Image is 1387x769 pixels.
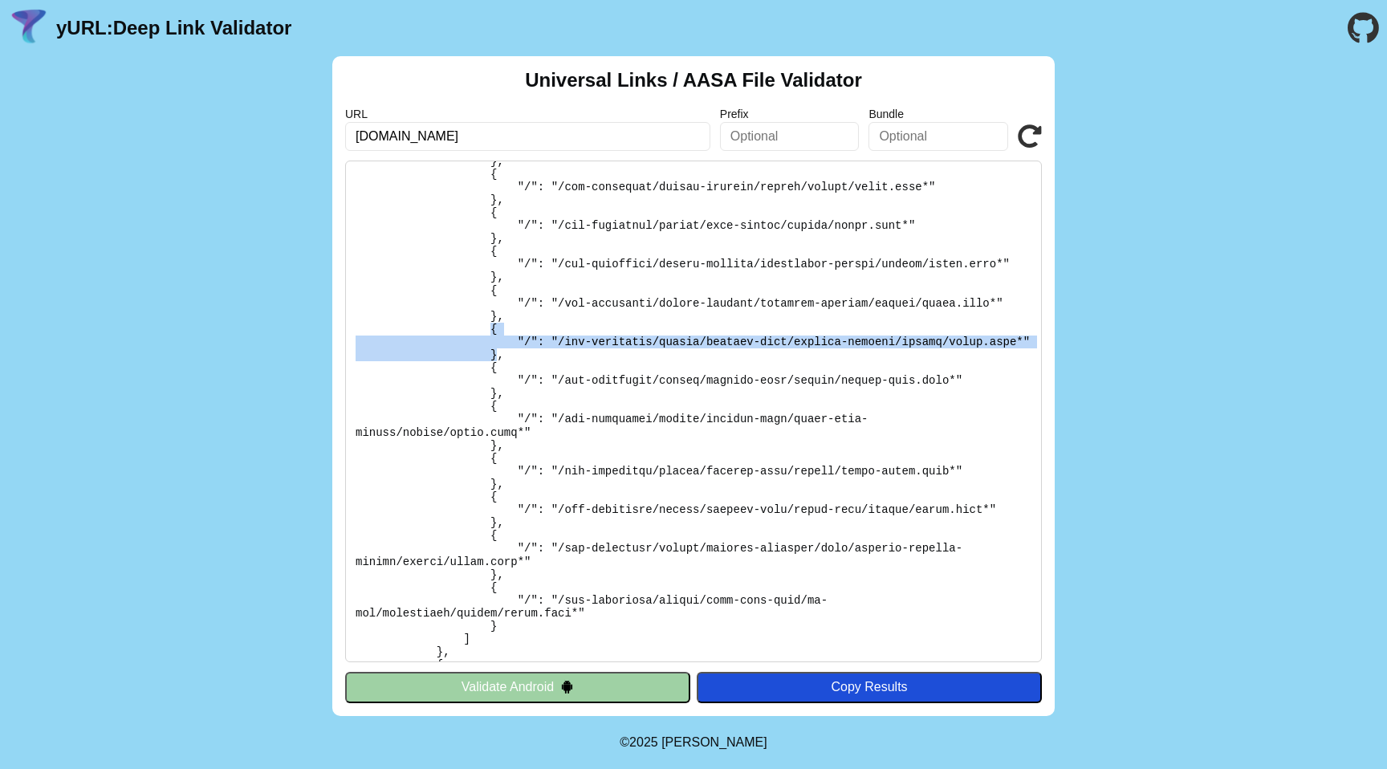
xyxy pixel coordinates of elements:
span: 2025 [629,735,658,749]
h2: Universal Links / AASA File Validator [525,69,862,92]
div: Copy Results [705,680,1034,694]
label: URL [345,108,710,120]
input: Optional [868,122,1008,151]
img: yURL Logo [8,7,50,49]
label: Prefix [720,108,860,120]
button: Copy Results [697,672,1042,702]
footer: © [620,716,767,769]
a: yURL:Deep Link Validator [56,17,291,39]
button: Validate Android [345,672,690,702]
a: Michael Ibragimchayev's Personal Site [661,735,767,749]
input: Required [345,122,710,151]
pre: Lorem ipsu do: sitam://consecteturadipis.elitse.do/eiusm-tem-inci-utlaboreetd Ma Aliquaen: Admi V... [345,161,1042,662]
label: Bundle [868,108,1008,120]
img: droidIcon.svg [560,680,574,694]
input: Optional [720,122,860,151]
